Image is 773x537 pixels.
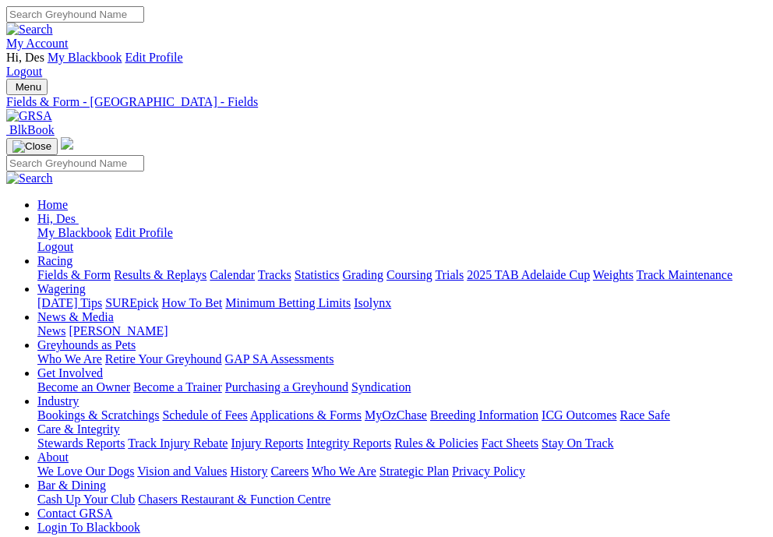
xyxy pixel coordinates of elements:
[6,155,144,171] input: Search
[37,254,72,267] a: Racing
[351,380,411,394] a: Syndication
[430,408,538,422] a: Breeding Information
[37,296,767,310] div: Wagering
[114,268,206,281] a: Results & Replays
[365,408,427,422] a: MyOzChase
[482,436,538,450] a: Fact Sheets
[542,436,613,450] a: Stay On Track
[37,493,135,506] a: Cash Up Your Club
[37,268,767,282] div: Racing
[37,310,114,323] a: News & Media
[162,296,223,309] a: How To Bet
[37,380,767,394] div: Get Involved
[37,380,130,394] a: Become an Owner
[37,408,159,422] a: Bookings & Scratchings
[637,268,732,281] a: Track Maintenance
[394,436,478,450] a: Rules & Policies
[250,408,362,422] a: Applications & Forms
[210,268,255,281] a: Calendar
[37,268,111,281] a: Fields & Form
[230,465,267,478] a: History
[435,268,464,281] a: Trials
[37,296,102,309] a: [DATE] Tips
[37,408,767,422] div: Industry
[37,479,106,492] a: Bar & Dining
[6,37,69,50] a: My Account
[37,324,767,338] div: News & Media
[37,198,68,211] a: Home
[6,138,58,155] button: Toggle navigation
[61,137,73,150] img: logo-grsa-white.png
[306,436,391,450] a: Integrity Reports
[258,268,291,281] a: Tracks
[37,352,767,366] div: Greyhounds as Pets
[270,465,309,478] a: Careers
[137,465,227,478] a: Vision and Values
[162,408,247,422] a: Schedule of Fees
[37,394,79,408] a: Industry
[37,465,767,479] div: About
[16,81,41,93] span: Menu
[225,296,351,309] a: Minimum Betting Limits
[115,226,173,239] a: Edit Profile
[593,268,634,281] a: Weights
[37,338,136,352] a: Greyhounds as Pets
[125,51,182,64] a: Edit Profile
[6,109,52,123] img: GRSA
[9,123,55,136] span: BlkBook
[225,352,334,366] a: GAP SA Assessments
[6,95,767,109] a: Fields & Form - [GEOGRAPHIC_DATA] - Fields
[37,493,767,507] div: Bar & Dining
[379,465,449,478] a: Strategic Plan
[6,23,53,37] img: Search
[6,79,48,95] button: Toggle navigation
[6,6,144,23] input: Search
[343,268,383,281] a: Grading
[6,65,42,78] a: Logout
[37,436,767,450] div: Care & Integrity
[37,212,76,225] span: Hi, Des
[37,226,112,239] a: My Blackbook
[386,268,432,281] a: Coursing
[105,352,222,366] a: Retire Your Greyhound
[354,296,391,309] a: Isolynx
[37,436,125,450] a: Stewards Reports
[105,296,158,309] a: SUREpick
[312,465,376,478] a: Who We Are
[295,268,340,281] a: Statistics
[6,171,53,185] img: Search
[37,366,103,380] a: Get Involved
[452,465,525,478] a: Privacy Policy
[37,324,65,337] a: News
[37,240,73,253] a: Logout
[225,380,348,394] a: Purchasing a Greyhound
[37,212,79,225] a: Hi, Des
[37,422,120,436] a: Care & Integrity
[37,465,134,478] a: We Love Our Dogs
[6,51,767,79] div: My Account
[48,51,122,64] a: My Blackbook
[37,507,112,520] a: Contact GRSA
[69,324,168,337] a: [PERSON_NAME]
[542,408,616,422] a: ICG Outcomes
[12,140,51,153] img: Close
[37,450,69,464] a: About
[37,226,767,254] div: Hi, Des
[467,268,590,281] a: 2025 TAB Adelaide Cup
[37,282,86,295] a: Wagering
[133,380,222,394] a: Become a Trainer
[37,521,140,534] a: Login To Blackbook
[231,436,303,450] a: Injury Reports
[37,352,102,366] a: Who We Are
[6,51,44,64] span: Hi, Des
[6,123,55,136] a: BlkBook
[128,436,228,450] a: Track Injury Rebate
[619,408,669,422] a: Race Safe
[138,493,330,506] a: Chasers Restaurant & Function Centre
